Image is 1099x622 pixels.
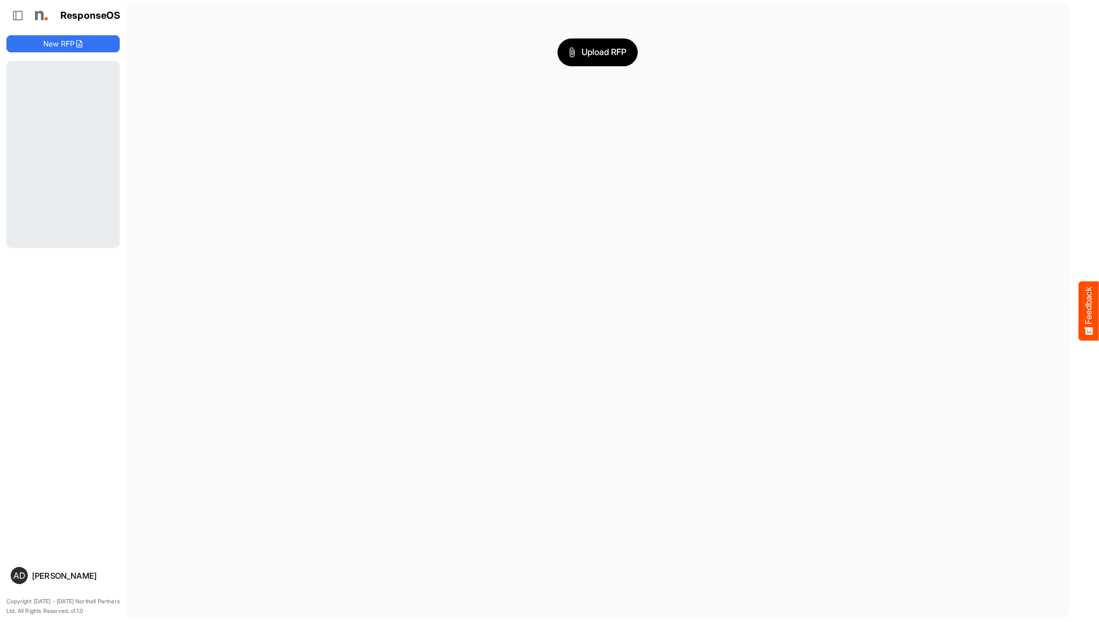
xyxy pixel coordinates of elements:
h1: ResponseOS [60,10,121,21]
span: AD [13,571,25,580]
button: Upload RFP [558,38,638,66]
p: Copyright [DATE] - [DATE] Northell Partners Ltd. All Rights Reserved. v1.1.0 [6,597,120,616]
button: New RFP [6,35,120,52]
div: Loading... [6,61,120,247]
button: Feedback [1079,282,1099,341]
div: [PERSON_NAME] [32,572,115,580]
span: Upload RFP [569,45,626,59]
img: Northell [29,5,51,26]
